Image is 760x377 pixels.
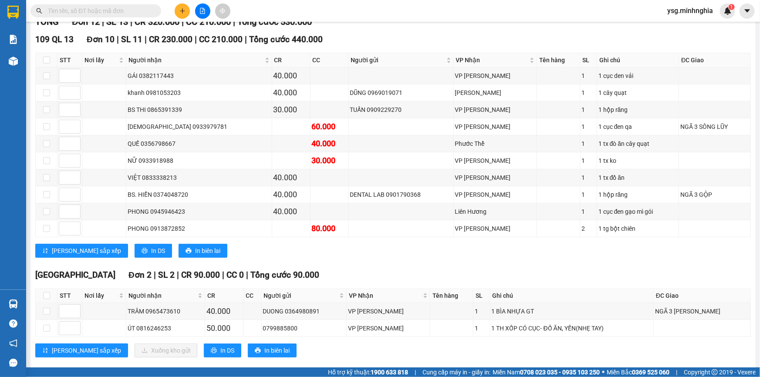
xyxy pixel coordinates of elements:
[455,71,536,81] div: VP [PERSON_NAME]
[581,53,597,67] th: SL
[9,35,18,44] img: solution-icon
[199,8,206,14] span: file-add
[743,7,751,15] span: caret-down
[454,135,537,152] td: Phước Thể
[128,190,270,199] div: BS. HIỀN 0374048720
[274,70,309,82] div: 40.000
[121,34,142,44] span: SL 11
[607,367,669,377] span: Miền Bắc
[128,207,270,216] div: PHONG 0945946423
[9,339,17,347] span: notification
[151,246,165,256] span: In DS
[7,6,19,19] img: logo-vxr
[454,84,537,101] td: Lương Sơn
[145,34,147,44] span: |
[128,55,263,65] span: Người nhận
[52,346,121,355] span: [PERSON_NAME] sắp xếp
[492,306,652,316] div: 1 BÌA NHỰA GT
[274,205,309,218] div: 40.000
[724,7,732,15] img: icon-new-feature
[598,71,677,81] div: 1 cục den vải
[582,105,595,114] div: 1
[128,224,270,233] div: PHONG 0913872852
[245,34,247,44] span: |
[274,104,309,116] div: 30.000
[598,156,677,165] div: 1 tx ko
[9,57,18,66] img: warehouse-icon
[233,17,235,27] span: |
[154,270,156,280] span: |
[243,289,261,303] th: CC
[454,101,537,118] td: VP Chí Công
[454,118,537,135] td: VP Phan Rí
[272,53,311,67] th: CR
[199,34,243,44] span: CC 210.000
[106,17,128,27] span: SL 13
[312,121,347,133] div: 60.000
[347,303,430,320] td: VP Phan Rí
[679,53,751,67] th: ĐC Giao
[597,53,679,67] th: Ghi chú
[205,289,243,303] th: CR
[328,367,408,377] span: Hỗ trợ kỹ thuật:
[35,244,128,258] button: sort-ascending[PERSON_NAME] sắp xếp
[312,222,347,235] div: 80.000
[274,188,309,201] div: 40.000
[475,306,488,316] div: 1
[311,53,349,67] th: CC
[415,367,416,377] span: |
[730,4,733,10] span: 1
[149,34,193,44] span: CR 230.000
[206,322,242,334] div: 50.000
[264,346,290,355] span: In biên lai
[676,367,677,377] span: |
[454,203,537,220] td: Liên Hương
[255,347,261,354] span: printer
[48,6,151,16] input: Tìm tên, số ĐT hoặc mã đơn
[220,346,234,355] span: In DS
[740,3,755,19] button: caret-down
[135,343,197,357] button: downloadXuống kho gửi
[206,305,242,317] div: 40.000
[35,34,74,44] span: 109 QL 13
[177,270,179,280] span: |
[493,367,600,377] span: Miền Nam
[582,190,595,199] div: 1
[454,220,537,237] td: VP Phan Thiết
[128,323,204,333] div: ÚT 0816246253
[582,207,595,216] div: 1
[128,306,204,316] div: TRÂM 0965473610
[264,291,338,300] span: Người gửi
[35,17,59,27] span: TỔNG
[158,270,175,280] span: SL 2
[226,270,244,280] span: CC 0
[582,122,595,131] div: 1
[598,105,677,114] div: 1 hộp răng
[455,156,536,165] div: VP [PERSON_NAME]
[128,291,196,300] span: Người nhận
[57,53,82,67] th: STT
[598,207,677,216] div: 1 cục đen gạo mì gói
[598,88,677,98] div: 1 cây quạt
[84,55,117,65] span: Nơi lấy
[215,3,230,19] button: aim
[455,105,536,114] div: VP [PERSON_NAME]
[456,55,528,65] span: VP Nhận
[87,34,115,44] span: Đơn 10
[455,139,536,148] div: Phước Thể
[42,248,48,255] span: sort-ascending
[455,173,536,182] div: VP [PERSON_NAME]
[181,270,220,280] span: CR 90.000
[582,156,595,165] div: 1
[195,246,220,256] span: In biên lai
[248,343,297,357] button: printerIn biên lai
[52,246,121,256] span: [PERSON_NAME] sắp xếp
[128,105,270,114] div: BS THI 0865391339
[312,138,347,150] div: 40.000
[84,291,117,300] span: Nơi lấy
[128,88,270,98] div: khanh 0981053203
[598,139,677,148] div: 1 tx đò ăn cây quạt
[274,87,309,99] div: 40.000
[246,270,248,280] span: |
[128,139,270,148] div: QUẾ 0356798667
